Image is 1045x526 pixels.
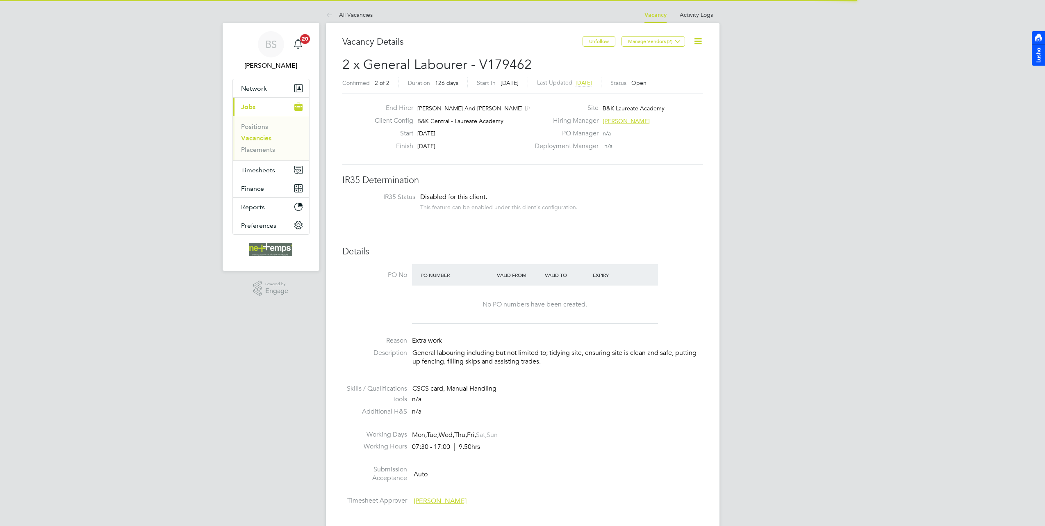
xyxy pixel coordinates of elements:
[604,142,612,150] span: n/a
[368,142,413,151] label: Finish
[603,105,665,112] span: B&K Laureate Academy
[342,57,532,73] span: 2 x General Labourer - V179462
[467,431,476,439] span: Fri,
[241,146,275,153] a: Placements
[300,34,310,44] span: 20
[342,407,407,416] label: Additional H&S
[591,268,639,282] div: Expiry
[412,384,703,393] div: CSCS card, Manual Handling
[342,430,407,439] label: Working Days
[351,193,415,201] label: IR35 Status
[265,39,277,50] span: BS
[368,104,413,112] label: End Hirer
[495,268,543,282] div: Valid From
[417,130,435,137] span: [DATE]
[342,496,407,505] label: Timesheet Approver
[368,129,413,138] label: Start
[427,431,439,439] span: Tue,
[435,79,458,87] span: 126 days
[342,36,583,48] h3: Vacancy Details
[233,161,309,179] button: Timesheets
[543,268,591,282] div: Valid To
[412,336,442,345] span: Extra work
[233,179,309,197] button: Finance
[233,79,309,97] button: Network
[342,246,703,258] h3: Details
[420,201,578,211] div: This feature can be enabled under this client's configuration.
[265,281,288,288] span: Powered by
[241,123,268,130] a: Positions
[476,431,487,439] span: Sat,
[414,470,428,478] span: Auto
[232,243,310,256] a: Go to home page
[342,395,407,404] label: Tools
[454,443,480,451] span: 9.50hrs
[583,36,615,47] button: Unfollow
[342,442,407,451] label: Working Hours
[241,85,267,92] span: Network
[223,23,319,271] nav: Main navigation
[232,61,310,71] span: Brooke Sharp
[477,79,496,87] label: Start In
[576,79,592,86] span: [DATE]
[233,216,309,234] button: Preferences
[530,129,599,138] label: PO Manager
[241,203,265,211] span: Reports
[375,79,389,87] span: 2 of 2
[342,349,407,357] label: Description
[253,281,288,296] a: Powered byEngage
[537,79,572,86] label: Last Updated
[610,79,626,87] label: Status
[249,243,293,256] img: net-temps-logo-retina.png
[326,11,373,18] a: All Vacancies
[342,336,407,345] label: Reason
[412,431,427,439] span: Mon,
[233,198,309,216] button: Reports
[342,465,407,483] label: Submission Acceptance
[487,431,498,439] span: Sun
[417,142,435,150] span: [DATE]
[644,11,667,18] a: Vacancy
[233,98,309,116] button: Jobs
[530,117,599,125] label: Hiring Manager
[368,117,413,125] label: Client Config
[680,11,713,18] a: Activity Logs
[412,349,703,366] p: General labouring including but not limited to; tidying site, ensuring site is clean and safe, pu...
[342,174,703,186] h3: IR35 Determination
[622,36,685,47] button: Manage Vendors (2)
[241,166,275,174] span: Timesheets
[412,407,421,416] span: n/a
[603,130,611,137] span: n/a
[420,300,650,309] div: No PO numbers have been created.
[290,31,306,57] a: 20
[342,79,370,87] label: Confirmed
[232,31,310,71] a: BS[PERSON_NAME]
[342,271,407,279] label: PO No
[417,105,544,112] span: [PERSON_NAME] And [PERSON_NAME] Limited
[241,103,255,111] span: Jobs
[414,497,467,505] span: [PERSON_NAME]
[420,193,487,201] span: Disabled for this client.
[412,443,480,451] div: 07:30 - 17:00
[412,395,421,403] span: n/a
[530,142,599,151] label: Deployment Manager
[241,222,276,229] span: Preferences
[417,117,503,125] span: B&K Central - Laureate Academy
[265,288,288,295] span: Engage
[233,116,309,160] div: Jobs
[631,79,647,87] span: Open
[241,185,264,192] span: Finance
[241,134,271,142] a: Vacancies
[419,268,495,282] div: PO Number
[603,117,650,125] span: [PERSON_NAME]
[342,384,407,393] label: Skills / Qualifications
[408,79,430,87] label: Duration
[501,79,519,87] span: [DATE]
[530,104,599,112] label: Site
[439,431,454,439] span: Wed,
[454,431,467,439] span: Thu,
